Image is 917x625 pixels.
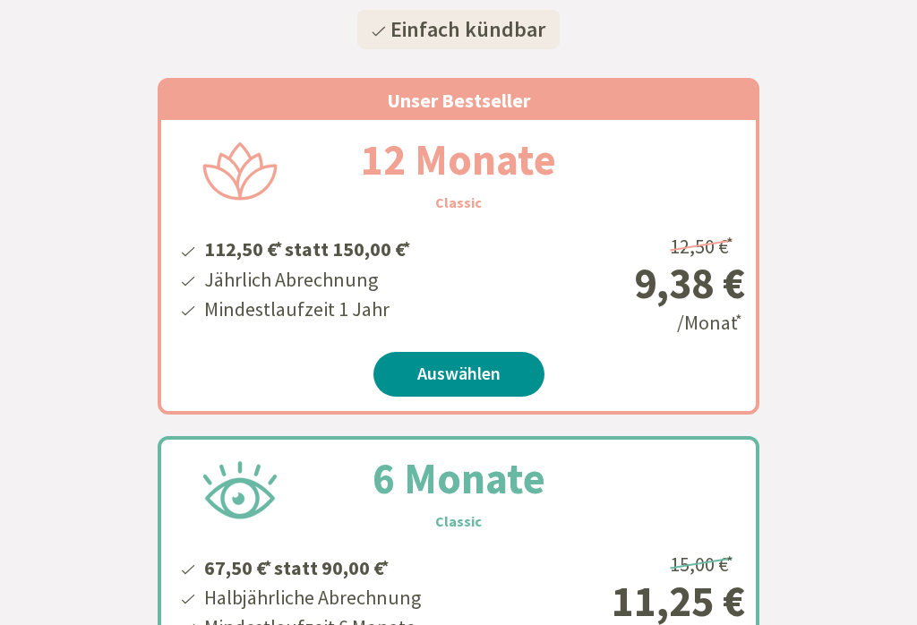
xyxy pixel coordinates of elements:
[387,88,530,113] span: Unser Bestseller
[330,446,588,510] h2: 6 Monate
[201,583,421,612] li: Halbjährliche Abrechnung
[435,192,482,213] h3: Classic
[201,550,421,583] li: 67,50 € statt 90,00 €
[530,261,745,304] div: 9,38 €
[670,234,736,259] span: 12,50 €
[201,265,413,295] li: Jährlich Abrechnung
[530,227,745,338] div: /Monat
[318,127,599,192] h2: 12 Monate
[670,552,736,577] span: 15,00 €
[373,352,544,397] a: Auswählen
[435,510,482,532] h3: Classic
[390,15,545,43] span: Einfach kündbar
[201,231,413,264] li: 112,50 € statt 150,00 €
[201,295,413,324] li: Mindestlaufzeit 1 Jahr
[530,579,745,622] div: 11,25 €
